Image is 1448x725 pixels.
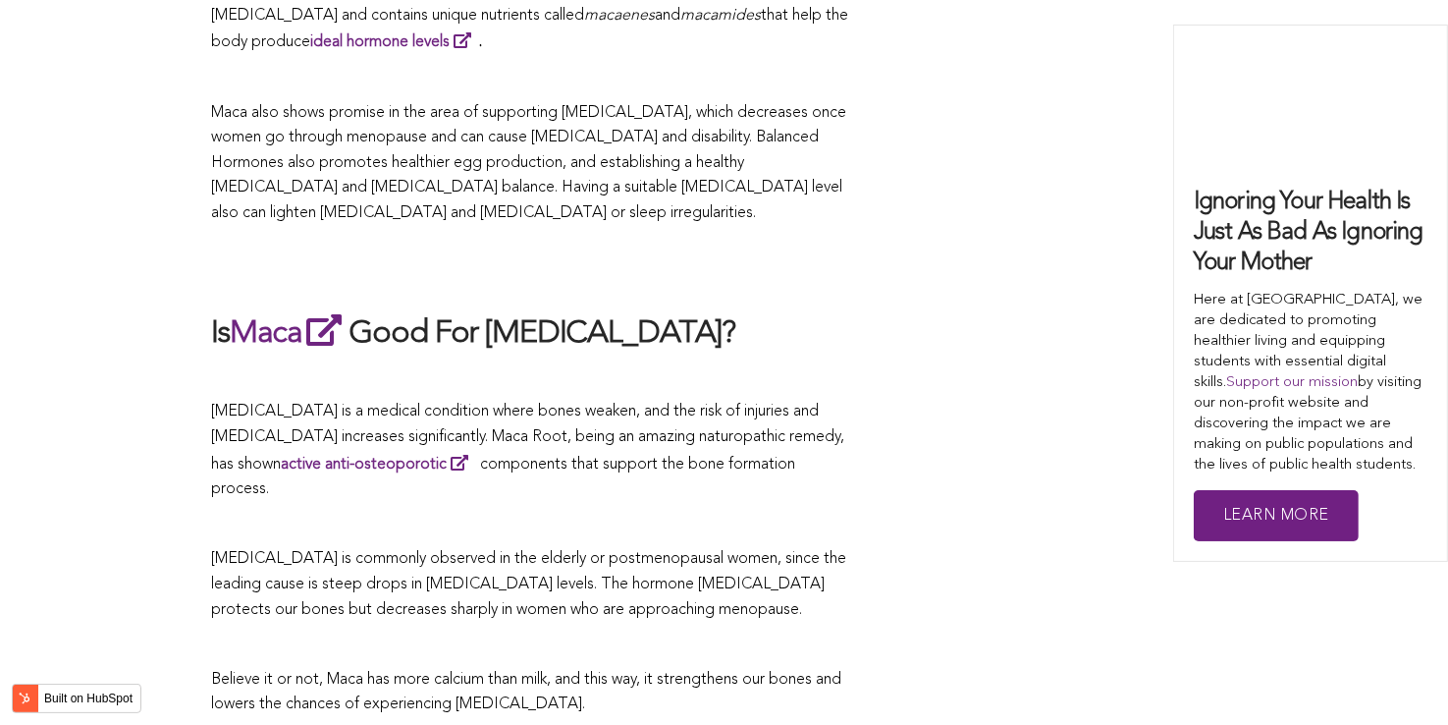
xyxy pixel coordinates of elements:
iframe: Chat Widget [1350,631,1448,725]
span: [MEDICAL_DATA] is commonly observed in the elderly or postmenopausal women, since the leading cau... [211,551,846,617]
span: macaenes [584,8,655,24]
span: [MEDICAL_DATA] is a medical condition where bones weaken, and the risk of injuries and [MEDICAL_D... [211,404,844,497]
span: Maca also shows promise in the area of supporting [MEDICAL_DATA], which decreases once women go t... [211,105,846,221]
a: active anti-osteoporotic [281,457,476,473]
span: and [655,8,680,24]
img: HubSpot sprocket logo [13,687,36,710]
a: Learn More [1194,490,1359,542]
label: Built on HubSpot [36,686,140,711]
button: Built on HubSpot [12,684,141,713]
span: Believe it or not, Maca has more calcium than milk, and this way, it strengthens our bones and lo... [211,672,841,713]
strong: . [310,34,482,50]
h2: Is Good For [MEDICAL_DATA]? [211,310,849,356]
a: Maca [230,318,349,350]
a: ideal hormone levels [310,34,479,50]
span: macamides [680,8,761,24]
